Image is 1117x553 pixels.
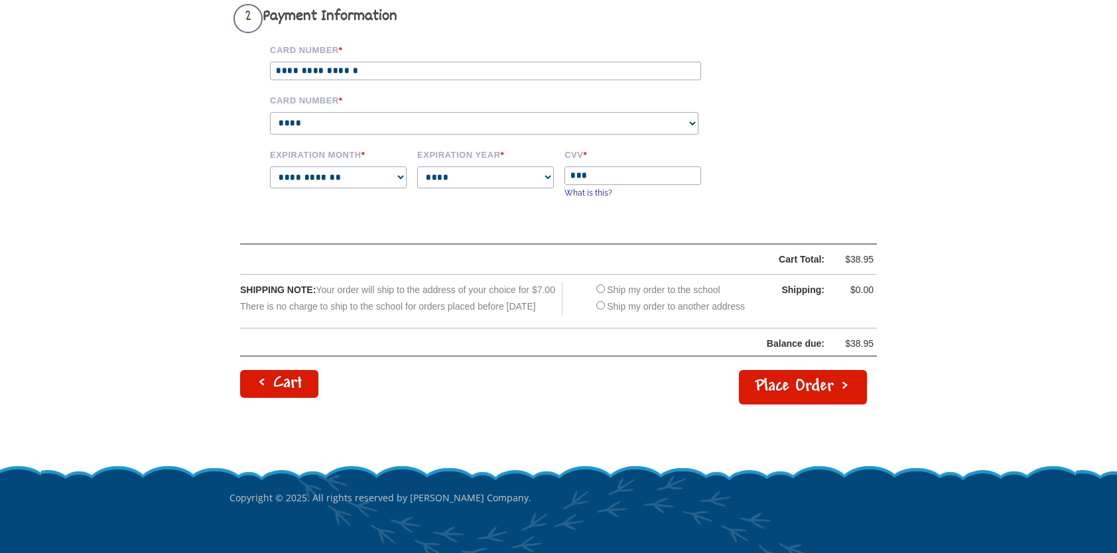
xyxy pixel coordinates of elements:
label: CVV [564,148,702,160]
label: Card Number [270,93,721,105]
div: $0.00 [834,282,874,298]
label: Expiration Year [417,148,555,160]
button: Place Order > [739,370,867,404]
div: Shipping: [758,282,824,298]
a: < Cart [240,370,318,398]
div: Balance due: [241,336,824,352]
label: Expiration Month [270,148,408,160]
div: Ship my order to the school Ship my order to another address [593,282,745,315]
a: What is this? [564,188,612,198]
div: $38.95 [834,336,874,352]
label: Card Number [270,43,721,55]
span: SHIPPING NOTE: [240,284,316,295]
h3: Payment Information [233,4,721,33]
div: $38.95 [834,251,874,268]
span: 2 [233,4,263,33]
div: Cart Total: [274,251,824,268]
div: Your order will ship to the address of your choice for $7.00 There is no charge to ship to the sc... [240,282,562,315]
p: Copyright © 2025. All rights reserved by [PERSON_NAME] Company. [230,464,887,532]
